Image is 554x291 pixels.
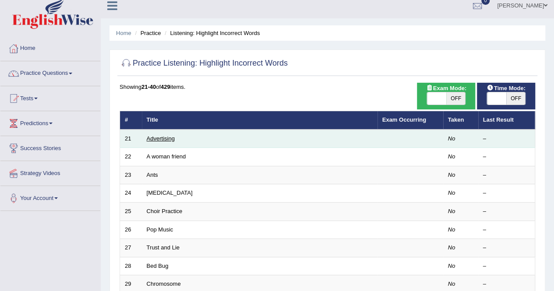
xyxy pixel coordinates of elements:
div: – [483,262,530,270]
em: No [448,172,455,178]
div: – [483,280,530,288]
div: – [483,153,530,161]
a: Bed Bug [147,263,169,269]
em: No [448,280,455,287]
div: Showing of items. [120,83,535,91]
h2: Practice Listening: Highlight Incorrect Words [120,57,288,70]
th: Last Result [478,111,535,130]
a: Advertising [147,135,175,142]
td: 24 [120,184,142,203]
a: Exam Occurring [382,116,426,123]
em: No [448,244,455,251]
td: 21 [120,130,142,148]
div: – [483,244,530,252]
td: 28 [120,257,142,275]
a: Ants [147,172,158,178]
th: # [120,111,142,130]
span: Exam Mode: [423,84,470,93]
a: Predictions [0,111,100,133]
li: Listening: Highlight Incorrect Words [162,29,260,37]
div: – [483,171,530,179]
th: Title [142,111,378,130]
div: – [483,207,530,216]
em: No [448,189,455,196]
td: 27 [120,239,142,257]
a: Tests [0,86,100,108]
a: Home [0,36,100,58]
a: Strategy Videos [0,161,100,183]
td: 22 [120,148,142,166]
b: 21-40 [141,84,156,90]
a: [MEDICAL_DATA] [147,189,193,196]
div: – [483,226,530,234]
td: 23 [120,166,142,184]
a: Chromosome [147,280,181,287]
div: Show exams occurring in exams [417,83,475,109]
span: OFF [506,92,526,105]
a: Pop Music [147,226,173,233]
td: 26 [120,221,142,239]
a: Your Account [0,186,100,208]
li: Practice [133,29,161,37]
em: No [448,153,455,160]
span: OFF [446,92,466,105]
div: – [483,189,530,197]
a: Choir Practice [147,208,183,214]
a: Home [116,30,131,36]
a: Trust and Lie [147,244,180,251]
a: A woman friend [147,153,186,160]
a: Success Stories [0,136,100,158]
a: Practice Questions [0,61,100,83]
span: Time Mode: [483,84,529,93]
td: 25 [120,203,142,221]
div: – [483,135,530,143]
th: Taken [443,111,478,130]
b: 429 [161,84,170,90]
em: No [448,208,455,214]
em: No [448,135,455,142]
em: No [448,226,455,233]
em: No [448,263,455,269]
